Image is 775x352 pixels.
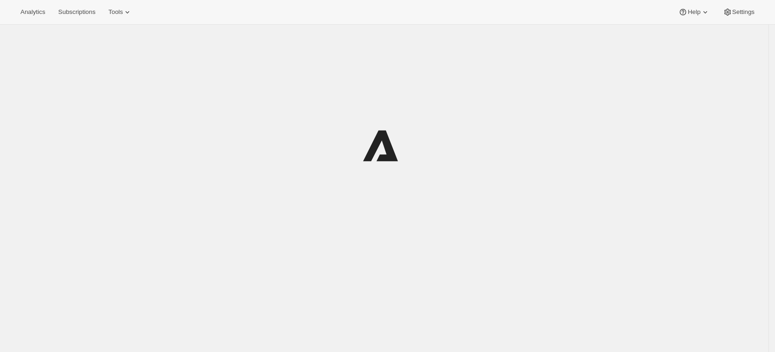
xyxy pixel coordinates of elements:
button: Help [673,6,715,19]
span: Analytics [20,8,45,16]
span: Help [688,8,700,16]
button: Analytics [15,6,51,19]
button: Settings [717,6,760,19]
span: Settings [732,8,755,16]
span: Tools [108,8,123,16]
span: Subscriptions [58,8,95,16]
button: Tools [103,6,138,19]
button: Subscriptions [53,6,101,19]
